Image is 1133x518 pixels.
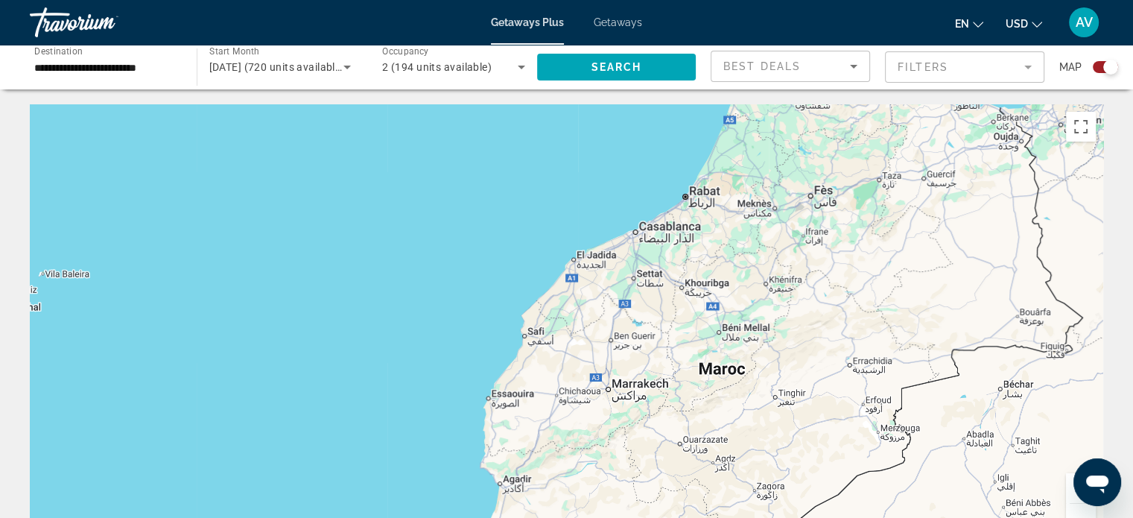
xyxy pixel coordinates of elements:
[209,61,345,73] span: [DATE] (720 units available)
[30,3,179,42] a: Travorium
[34,45,83,56] span: Destination
[723,60,801,72] span: Best Deals
[885,51,1044,83] button: Filter
[723,57,857,75] mat-select: Sort by
[537,54,696,80] button: Search
[955,13,983,34] button: Change language
[1064,7,1103,38] button: User Menu
[594,16,642,28] a: Getaways
[1006,13,1042,34] button: Change currency
[1059,57,1082,78] span: Map
[1066,112,1096,142] button: Passer en plein écran
[1066,473,1096,503] button: Zoom avant
[1073,458,1121,506] iframe: Bouton de lancement de la fenêtre de messagerie
[591,61,641,73] span: Search
[1006,18,1028,30] span: USD
[209,46,259,57] span: Start Month
[491,16,564,28] a: Getaways Plus
[382,61,492,73] span: 2 (194 units available)
[1076,15,1093,30] span: AV
[382,46,429,57] span: Occupancy
[955,18,969,30] span: en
